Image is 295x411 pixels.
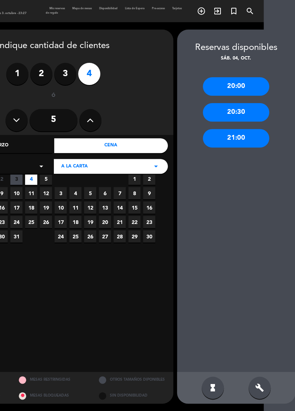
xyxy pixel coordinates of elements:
[255,383,264,392] i: build
[229,7,238,16] i: turned_in_not
[54,63,76,85] label: 3
[69,230,81,242] span: 25
[25,216,37,228] span: 25
[96,7,121,10] span: Disponibilidad
[40,201,52,214] span: 19
[84,201,96,214] span: 12
[25,187,37,199] span: 11
[128,173,140,185] span: 1
[143,230,155,242] span: 30
[40,187,52,199] span: 12
[114,187,126,199] span: 7
[61,163,88,170] span: A LA CARTA
[128,201,140,214] span: 15
[69,216,81,228] span: 18
[84,216,96,228] span: 19
[114,230,126,242] span: 28
[143,187,155,199] span: 9
[121,7,148,10] span: Lista de Espera
[13,372,93,388] div: MESAS RESTRINGIDAS
[128,216,140,228] span: 22
[203,129,269,147] div: 21:00
[69,187,81,199] span: 4
[10,201,22,214] span: 17
[78,63,100,85] label: 4
[10,173,22,185] span: 3
[99,230,111,242] span: 27
[128,187,140,199] span: 8
[84,230,96,242] span: 26
[55,201,67,214] span: 10
[128,230,140,242] span: 29
[10,216,22,228] span: 24
[208,383,217,392] i: hourglass_full
[203,77,269,96] div: 20:00
[213,7,222,16] i: exit_to_app
[55,216,67,228] span: 17
[93,372,173,388] div: OTROS TAMAÑOS DIPONIBLES
[114,201,126,214] span: 14
[25,201,37,214] span: 18
[143,216,155,228] span: 23
[203,103,269,122] div: 20:30
[122,142,130,149] i: chevron_right
[41,92,65,100] div: ó
[55,230,67,242] span: 24
[69,7,96,10] span: Mapa de mesas
[40,173,52,185] span: 5
[10,187,22,199] span: 10
[69,201,81,214] span: 11
[197,7,206,16] i: add_circle_outline
[99,187,111,199] span: 6
[99,201,111,214] span: 13
[55,187,67,199] span: 3
[114,216,126,228] span: 21
[143,173,155,185] span: 2
[143,201,155,214] span: 16
[13,388,93,404] div: MESAS BLOQUEADAS
[10,230,22,242] span: 31
[148,7,169,10] span: Pre-acceso
[54,138,168,153] div: Cena
[30,63,52,85] label: 2
[152,162,160,171] i: arrow_drop_down
[84,187,96,199] span: 5
[46,7,69,10] span: Mis reservas
[25,173,37,185] span: 4
[93,388,173,404] div: SIN DISPONIBILIDAD
[6,63,28,85] label: 1
[99,216,111,228] span: 20
[40,216,52,228] span: 26
[246,7,254,16] i: search
[37,162,46,171] i: arrow_drop_down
